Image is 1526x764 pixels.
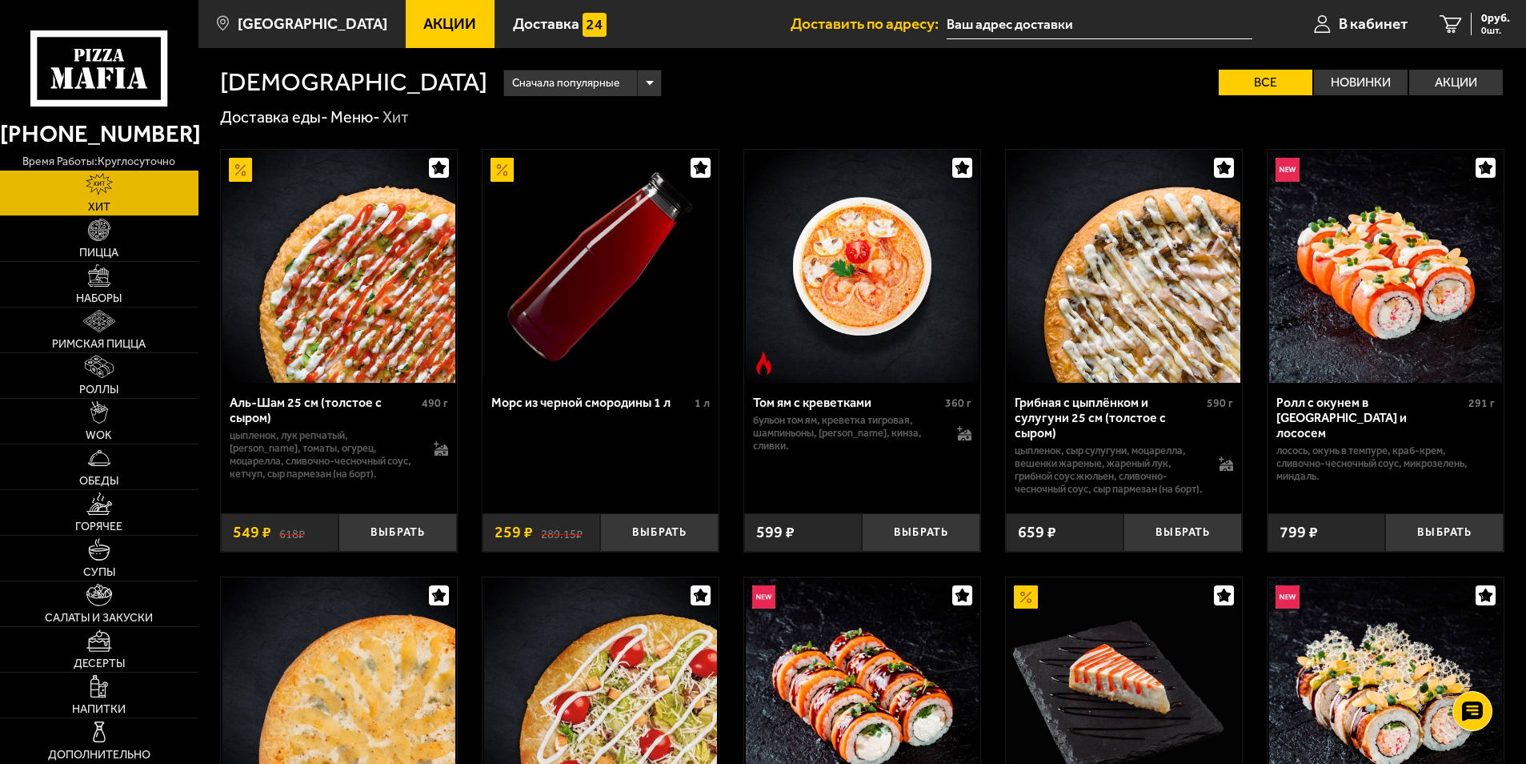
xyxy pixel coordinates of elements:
span: 259 ₽ [495,525,533,541]
img: Акционный [491,158,515,182]
div: Том ям с креветками [753,395,941,410]
img: Ролл с окунем в темпуре и лососем [1269,150,1502,383]
span: Роллы [79,384,118,396]
img: Новинка [752,585,776,609]
span: Акции [423,16,476,31]
span: Салаты и закуски [45,613,153,624]
span: Пицца [79,247,118,259]
p: цыпленок, сыр сулугуни, моцарелла, вешенки жареные, жареный лук, грибной соус Жюльен, сливочно-че... [1015,444,1204,496]
a: АкционныйМорс из черной смородины 1 л [483,150,719,383]
span: Доставка [513,16,579,31]
a: АкционныйАль-Шам 25 см (толстое с сыром) [221,150,457,383]
s: 618 ₽ [279,525,305,541]
span: Напитки [72,704,126,715]
label: Все [1219,70,1312,95]
div: Аль-Шам 25 см (толстое с сыром) [230,395,418,425]
span: Хит [88,202,110,213]
span: Наборы [76,293,122,304]
label: Новинки [1314,70,1408,95]
button: Выбрать [1385,513,1504,553]
span: 799 ₽ [1280,525,1318,541]
div: Хит [383,107,409,128]
img: Грибная с цыплёнком и сулугуни 25 см (толстое с сыром) [1007,150,1240,383]
img: Морс из черной смородины 1 л [484,150,717,383]
img: Аль-Шам 25 см (толстое с сыром) [222,150,455,383]
s: 289.15 ₽ [541,525,583,541]
span: 590 г [1207,396,1233,410]
img: Акционный [1014,585,1038,609]
button: Выбрать [338,513,457,553]
label: Акции [1409,70,1503,95]
a: Меню- [330,107,380,127]
span: Сначала популярные [512,68,619,99]
span: Дополнительно [48,750,150,761]
a: Острое блюдоТом ям с креветками [744,150,980,383]
span: 360 г [945,396,971,410]
div: Грибная с цыплёнком и сулугуни 25 см (толстое с сыром) [1015,395,1203,440]
button: Выбрать [862,513,980,553]
span: 659 ₽ [1018,525,1056,541]
span: [GEOGRAPHIC_DATA] [238,16,387,31]
span: Римская пицца [52,339,146,350]
span: В кабинет [1339,16,1408,31]
img: Новинка [1276,158,1300,182]
h1: [DEMOGRAPHIC_DATA] [220,70,487,95]
span: Горячее [75,521,122,533]
input: Ваш адрес доставки [947,10,1252,39]
span: 0 руб. [1481,13,1510,24]
p: лосось, окунь в темпуре, краб-крем, сливочно-чесночный соус, микрозелень, миндаль. [1276,444,1495,483]
a: Грибная с цыплёнком и сулугуни 25 см (толстое с сыром) [1006,150,1242,383]
span: 599 ₽ [756,525,795,541]
a: НовинкаРолл с окунем в темпуре и лососем [1268,150,1504,383]
img: Новинка [1276,585,1300,609]
button: Выбрать [600,513,719,553]
div: Морс из черной смородины 1 л [491,395,691,410]
img: Том ям с креветками [746,150,979,383]
span: Обеды [79,476,118,487]
p: бульон том ям, креветка тигровая, шампиньоны, [PERSON_NAME], кинза, сливки. [753,414,942,452]
span: Доставить по адресу: [791,16,947,31]
img: Острое блюдо [752,352,776,376]
span: 291 г [1468,396,1495,410]
span: 490 г [422,396,448,410]
a: Доставка еды- [220,107,328,127]
button: Выбрать [1123,513,1242,553]
span: 0 шт. [1481,26,1510,35]
span: WOK [86,430,112,441]
span: Десерты [74,658,125,670]
div: Ролл с окунем в [GEOGRAPHIC_DATA] и лососем [1276,395,1464,440]
img: 15daf4d41897b9f0e9f617042186c801.svg [583,13,607,37]
span: Супы [83,567,115,578]
span: 549 ₽ [233,525,271,541]
img: Акционный [229,158,253,182]
span: 1 л [695,396,710,410]
p: цыпленок, лук репчатый, [PERSON_NAME], томаты, огурец, моцарелла, сливочно-чесночный соус, кетчуп... [230,429,419,481]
